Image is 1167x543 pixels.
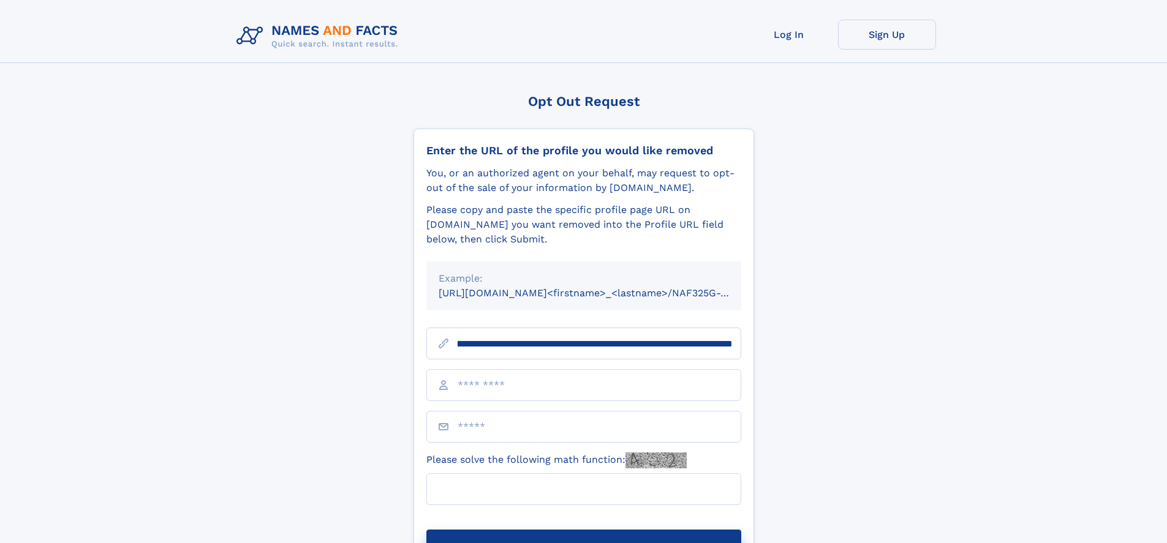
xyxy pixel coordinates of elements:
[426,144,741,157] div: Enter the URL of the profile you would like removed
[740,20,838,50] a: Log In
[232,20,408,53] img: Logo Names and Facts
[426,203,741,247] div: Please copy and paste the specific profile page URL on [DOMAIN_NAME] you want removed into the Pr...
[439,271,729,286] div: Example:
[426,166,741,195] div: You, or an authorized agent on your behalf, may request to opt-out of the sale of your informatio...
[838,20,936,50] a: Sign Up
[439,287,765,299] small: [URL][DOMAIN_NAME]<firstname>_<lastname>/NAF325G-xxxxxxxx
[414,94,754,109] div: Opt Out Request
[426,452,687,468] label: Please solve the following math function:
